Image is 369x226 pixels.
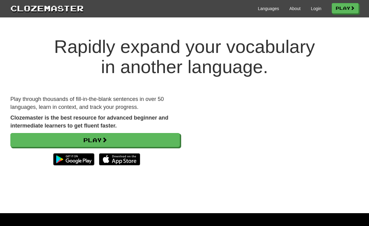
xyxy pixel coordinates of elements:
a: Clozemaster [10,2,84,14]
a: Play [10,133,180,147]
img: Download_on_the_App_Store_Badge_US-UK_135x40-25178aeef6eb6b83b96f5f2d004eda3bffbb37122de64afbaef7... [99,153,140,165]
a: Languages [258,6,279,12]
a: Login [311,6,321,12]
a: About [289,6,301,12]
strong: Clozemaster is the best resource for advanced beginner and intermediate learners to get fluent fa... [10,115,168,129]
p: Play through thousands of fill-in-the-blank sentences in over 50 languages, learn in context, and... [10,95,180,111]
a: Play [332,3,359,13]
img: Get it on Google Play [50,150,97,169]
